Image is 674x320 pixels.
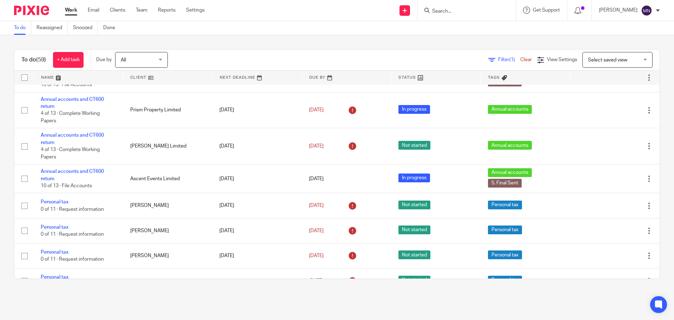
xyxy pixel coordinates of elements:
[212,164,302,193] td: [DATE]
[121,58,126,63] span: All
[73,21,98,35] a: Snoozed
[398,250,430,259] span: Not started
[599,7,637,14] p: [PERSON_NAME]
[488,168,532,177] span: Annual accounts
[309,253,324,258] span: [DATE]
[488,276,522,285] span: Personal tax
[65,7,77,14] a: Work
[41,200,68,204] a: Personal tax
[41,250,68,255] a: Personal tax
[41,232,104,237] span: 0 of 11 · Request information
[41,82,92,87] span: 10 of 13 · File Accounts
[123,193,213,218] td: [PERSON_NAME]
[212,193,302,218] td: [DATE]
[41,111,100,124] span: 4 of 13 · Complete Working Papers
[309,144,324,149] span: [DATE]
[212,268,302,293] td: [DATE]
[488,201,522,209] span: Personal tax
[398,174,430,182] span: In progress
[309,203,324,208] span: [DATE]
[488,179,522,188] span: 5. Final Sent
[520,57,532,62] a: Clear
[136,7,147,14] a: Team
[398,105,430,114] span: In progress
[498,57,520,62] span: Filter
[588,58,627,63] span: Select saved view
[123,243,213,268] td: [PERSON_NAME]
[21,56,46,64] h1: To do
[398,276,430,285] span: Not started
[41,133,104,145] a: Annual accounts and CT600 return
[53,52,84,68] a: + Add task
[398,141,430,150] span: Not started
[488,250,522,259] span: Personal tax
[123,92,213,128] td: Prism Property Limited
[41,257,104,262] span: 0 of 11 · Request information
[309,279,324,283] span: [DATE]
[488,105,532,114] span: Annual accounts
[488,141,532,150] span: Annual accounts
[96,56,112,63] p: Due by
[123,128,213,164] td: [PERSON_NAME] Limited
[398,201,430,209] span: Not started
[41,183,92,188] span: 10 of 13 · File Accounts
[398,226,430,234] span: Not started
[309,176,324,181] span: [DATE]
[641,5,652,16] img: svg%3E
[123,164,213,193] td: Ascent Events Limited
[212,243,302,268] td: [DATE]
[14,6,49,15] img: Pixie
[212,218,302,243] td: [DATE]
[509,57,515,62] span: (1)
[103,21,120,35] a: Done
[431,8,495,15] input: Search
[41,275,68,280] a: Personal tax
[309,228,324,233] span: [DATE]
[212,128,302,164] td: [DATE]
[41,147,100,159] span: 4 of 13 · Complete Working Papers
[488,76,500,79] span: Tags
[41,97,104,109] a: Annual accounts and CT600 return
[41,169,104,181] a: Annual accounts and CT600 return
[36,57,46,63] span: (59)
[41,225,68,230] a: Personal tax
[123,218,213,243] td: [PERSON_NAME]
[186,7,205,14] a: Settings
[309,107,324,112] span: [DATE]
[37,21,68,35] a: Reassigned
[41,207,104,212] span: 0 of 11 · Request information
[158,7,176,14] a: Reports
[212,92,302,128] td: [DATE]
[123,268,213,293] td: [PERSON_NAME]
[547,57,577,62] span: View Settings
[110,7,125,14] a: Clients
[488,226,522,234] span: Personal tax
[88,7,99,14] a: Email
[533,8,560,13] span: Get Support
[14,21,31,35] a: To do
